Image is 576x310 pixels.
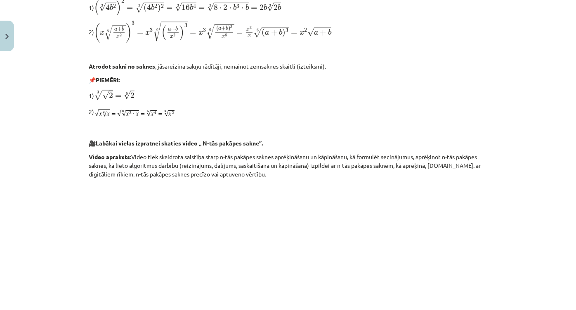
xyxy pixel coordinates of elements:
[248,35,251,38] span: x
[168,28,171,31] span: a
[300,31,304,35] span: x
[150,28,153,32] span: 3
[110,4,113,10] span: b
[126,23,132,43] span: )
[132,21,135,25] span: 3
[279,29,282,35] span: b
[229,7,231,10] span: ⋅
[122,26,124,31] span: b
[265,31,269,35] span: a
[222,36,225,38] span: x
[89,76,487,84] p: 📌
[151,4,154,10] span: b
[260,5,264,10] span: 2
[158,4,161,12] span: )
[102,91,109,100] span: √
[154,4,157,8] span: 2
[274,5,278,10] span: 2
[114,28,117,31] span: a
[250,26,252,29] span: 3
[130,93,135,98] span: 2
[314,31,318,35] span: a
[264,4,267,10] span: b
[206,24,215,39] span: √
[173,34,175,37] span: 2
[89,139,487,148] p: 🎥
[282,29,286,37] span: )
[89,105,487,120] p: 2)
[135,3,144,13] span: √
[161,25,166,40] span: (
[253,28,262,38] span: √
[89,153,487,179] p: Video tiek skaidrota saistība starp n-tās pakāpes saknes aprēķināšanu un kāpināšanu, kā formulēt ...
[307,28,314,36] span: √
[223,5,227,10] span: 2
[226,26,228,30] span: b
[106,4,110,10] span: 4
[100,31,104,35] span: x
[175,3,182,12] span: √
[117,27,122,31] span: +
[171,27,175,31] span: +
[166,7,172,10] span: =
[124,91,130,100] span: √
[94,0,99,15] span: (
[99,3,106,12] span: √
[120,34,122,37] span: 2
[193,4,196,8] span: 4
[190,31,196,35] span: =
[207,3,214,12] span: √
[89,62,155,70] b: Atrodot sakni no saknes
[267,3,274,12] span: √
[89,62,487,71] p: , jāsareizina sakņu rādītāji, nemainot zemsaknes skaitli (izteiksmi).
[109,93,113,98] span: 2
[230,25,232,28] span: 3
[221,26,226,31] span: +
[96,76,120,83] b: PIEMĒRI:
[89,21,487,43] p: 2)
[161,4,164,8] span: 2
[246,4,249,10] span: b
[291,31,297,35] span: =
[236,4,239,8] span: 3
[175,26,178,31] span: b
[328,29,331,35] span: b
[145,31,150,35] span: x
[94,90,102,100] span: √
[5,34,9,39] img: icon-close-lesson-0947bae3869378f0d4975bcd49f059093ad1ed9edebbc8119c70593378902aed.svg
[262,29,265,37] span: (
[89,153,131,160] b: Video apraksts:
[225,34,227,37] span: 6
[153,22,161,42] span: √
[137,31,143,35] span: =
[96,139,263,147] b: Labākai vielas izpratnei skaties video „ N-tās pakāpes sakne”.
[182,5,190,10] span: 16
[216,25,218,31] span: (
[113,4,116,8] span: 2
[228,25,230,31] span: )
[94,23,100,43] span: (
[184,24,187,28] span: 3
[190,4,193,10] span: b
[116,36,120,38] span: x
[115,95,121,98] span: =
[89,89,487,100] p: 1)
[179,25,184,40] span: )
[304,28,307,32] span: 2
[271,30,277,36] span: +
[144,4,147,12] span: (
[220,7,222,10] span: ⋅
[278,4,281,10] span: b
[320,30,326,36] span: +
[198,31,203,35] span: x
[104,25,113,40] span: √
[214,5,218,10] span: 8
[127,7,133,10] span: =
[233,4,236,10] span: b
[218,27,221,30] span: a
[198,7,205,10] span: =
[116,0,121,15] span: )
[241,7,243,10] span: ⋅
[203,28,206,32] span: 3
[170,36,173,38] span: x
